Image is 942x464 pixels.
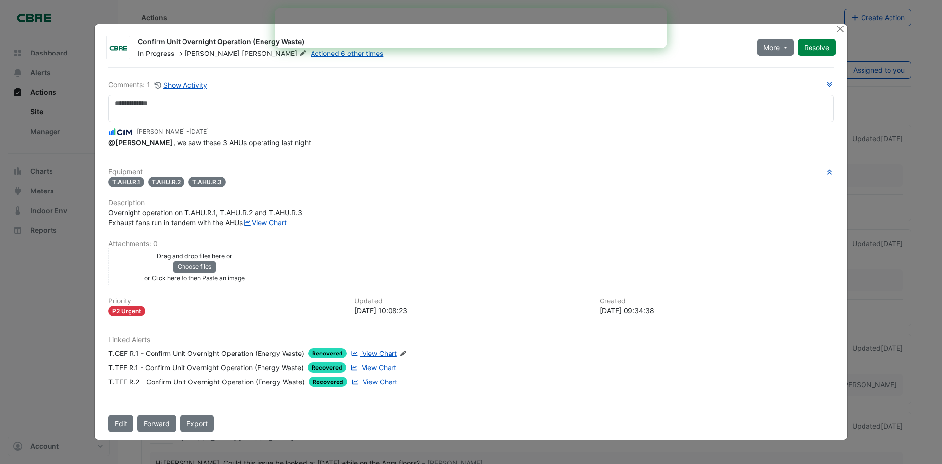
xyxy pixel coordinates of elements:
h6: Linked Alerts [108,336,834,344]
a: View Chart [348,362,396,373]
a: Export [180,415,214,432]
span: [PERSON_NAME] [242,49,309,58]
a: View Chart [243,218,287,227]
h6: Created [600,297,834,305]
small: Drag and drop files here or [157,252,232,260]
div: [DATE] 10:08:23 [354,305,588,316]
span: ryan.strachan@charterhallaccess.com.au [CBRE Charter Hall] [108,138,173,147]
div: [DATE] 09:34:38 [600,305,834,316]
iframe: Intercom live chat [909,431,932,454]
h6: Description [108,199,834,207]
h6: Equipment [108,168,834,176]
div: Comments: 1 [108,80,208,91]
button: Resolve [798,39,836,56]
img: CIM [108,127,133,137]
button: Edit [108,415,133,432]
button: Forward [137,415,176,432]
div: T.TEF R.1 - Confirm Unit Overnight Operation (Energy Waste) [108,362,304,373]
span: View Chart [363,378,397,386]
iframe: Intercom live chat banner [275,8,667,48]
h6: Updated [354,297,588,305]
a: View Chart [349,377,397,387]
h6: Attachments: 0 [108,240,834,248]
img: CBRE Charter Hall [107,43,130,53]
small: [PERSON_NAME] - [137,127,209,136]
a: Actioned 6 other times [311,49,383,57]
span: View Chart [362,349,397,357]
span: Recovered [309,377,347,387]
span: T.AHU.R.1 [108,177,144,187]
h6: Priority [108,297,342,305]
span: [PERSON_NAME] [184,49,240,57]
button: Show Activity [154,80,208,91]
span: T.AHU.R.3 [188,177,226,187]
span: View Chart [362,363,396,372]
span: -> [176,49,183,57]
button: Choose files [173,261,216,272]
span: Recovered [308,362,346,373]
button: More [757,39,794,56]
div: Confirm Unit Overnight Operation (Energy Waste) [138,37,745,49]
button: Close [835,24,845,34]
span: T.AHU.R.2 [148,177,185,187]
span: Recovered [308,348,347,358]
span: More [763,42,780,53]
span: , we saw these 3 AHUs operating last night [108,138,311,147]
fa-icon: Edit Linked Alerts [399,350,407,357]
span: In Progress [138,49,174,57]
span: 2025-09-26 10:08:23 [189,128,209,135]
span: Overnight operation on T.AHU.R.1, T.AHU.R.2 and T.AHU.R.3 Exhaust fans run in tandem with the AHUs [108,208,302,227]
div: T.TEF R.2 - Confirm Unit Overnight Operation (Energy Waste) [108,377,305,387]
small: or Click here to then Paste an image [144,274,245,282]
a: View Chart [349,348,397,358]
div: T.GEF R.1 - Confirm Unit Overnight Operation (Energy Waste) [108,348,304,358]
div: P2 Urgent [108,306,145,316]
